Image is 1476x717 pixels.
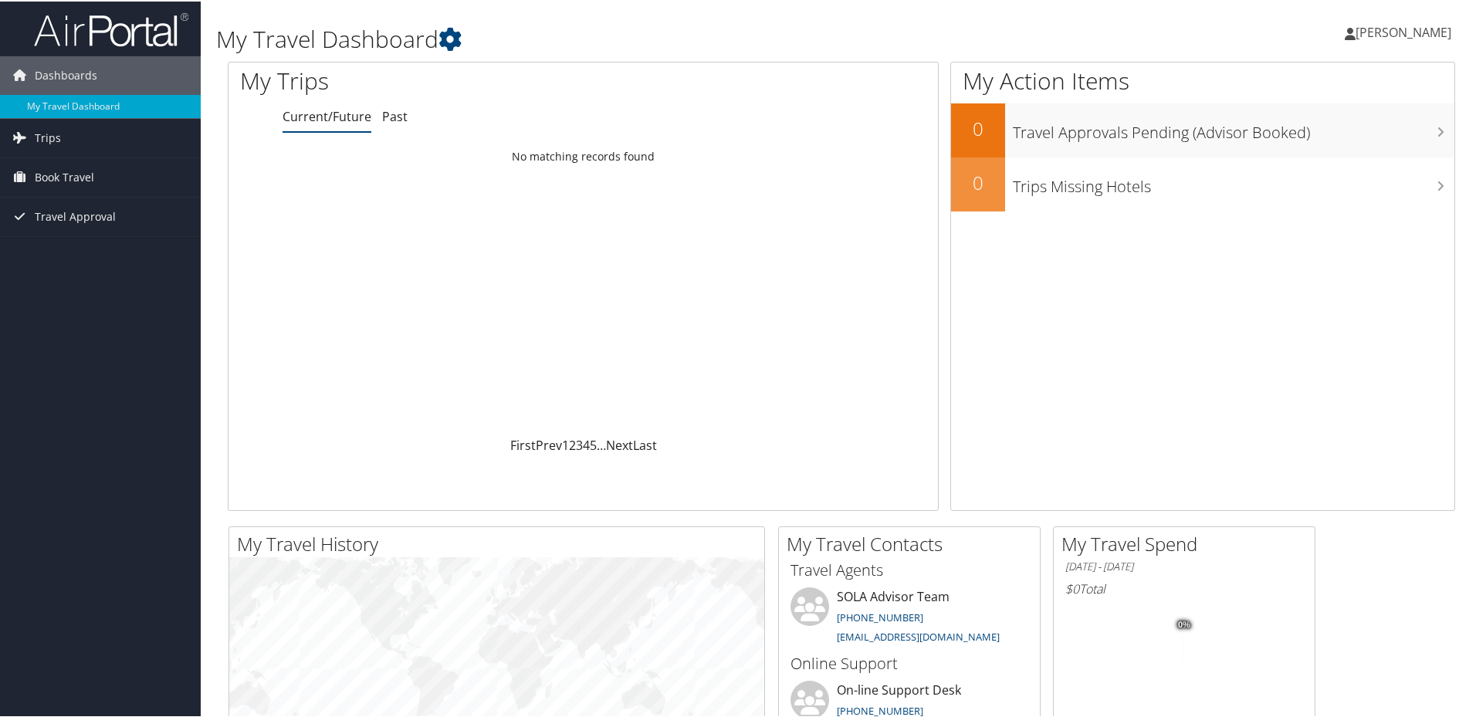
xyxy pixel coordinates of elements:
[237,529,764,556] h2: My Travel History
[229,141,938,169] td: No matching records found
[240,63,631,96] h1: My Trips
[35,117,61,156] span: Trips
[1356,22,1451,39] span: [PERSON_NAME]
[1065,579,1303,596] h6: Total
[633,435,657,452] a: Last
[562,435,569,452] a: 1
[590,435,597,452] a: 5
[951,114,1005,140] h2: 0
[583,435,590,452] a: 4
[536,435,562,452] a: Prev
[283,107,371,123] a: Current/Future
[34,10,188,46] img: airportal-logo.png
[790,558,1028,580] h3: Travel Agents
[837,609,923,623] a: [PHONE_NUMBER]
[1061,529,1315,556] h2: My Travel Spend
[1178,619,1190,628] tspan: 0%
[787,529,1040,556] h2: My Travel Contacts
[510,435,536,452] a: First
[1345,8,1467,54] a: [PERSON_NAME]
[576,435,583,452] a: 3
[783,586,1036,649] li: SOLA Advisor Team
[216,22,1050,54] h1: My Travel Dashboard
[35,55,97,93] span: Dashboards
[837,702,923,716] a: [PHONE_NUMBER]
[1065,579,1079,596] span: $0
[382,107,408,123] a: Past
[790,651,1028,673] h3: Online Support
[1065,558,1303,573] h6: [DATE] - [DATE]
[606,435,633,452] a: Next
[951,102,1454,156] a: 0Travel Approvals Pending (Advisor Booked)
[35,157,94,195] span: Book Travel
[951,168,1005,194] h2: 0
[951,156,1454,210] a: 0Trips Missing Hotels
[1013,113,1454,142] h3: Travel Approvals Pending (Advisor Booked)
[35,196,116,235] span: Travel Approval
[1013,167,1454,196] h3: Trips Missing Hotels
[597,435,606,452] span: …
[569,435,576,452] a: 2
[951,63,1454,96] h1: My Action Items
[837,628,1000,642] a: [EMAIL_ADDRESS][DOMAIN_NAME]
